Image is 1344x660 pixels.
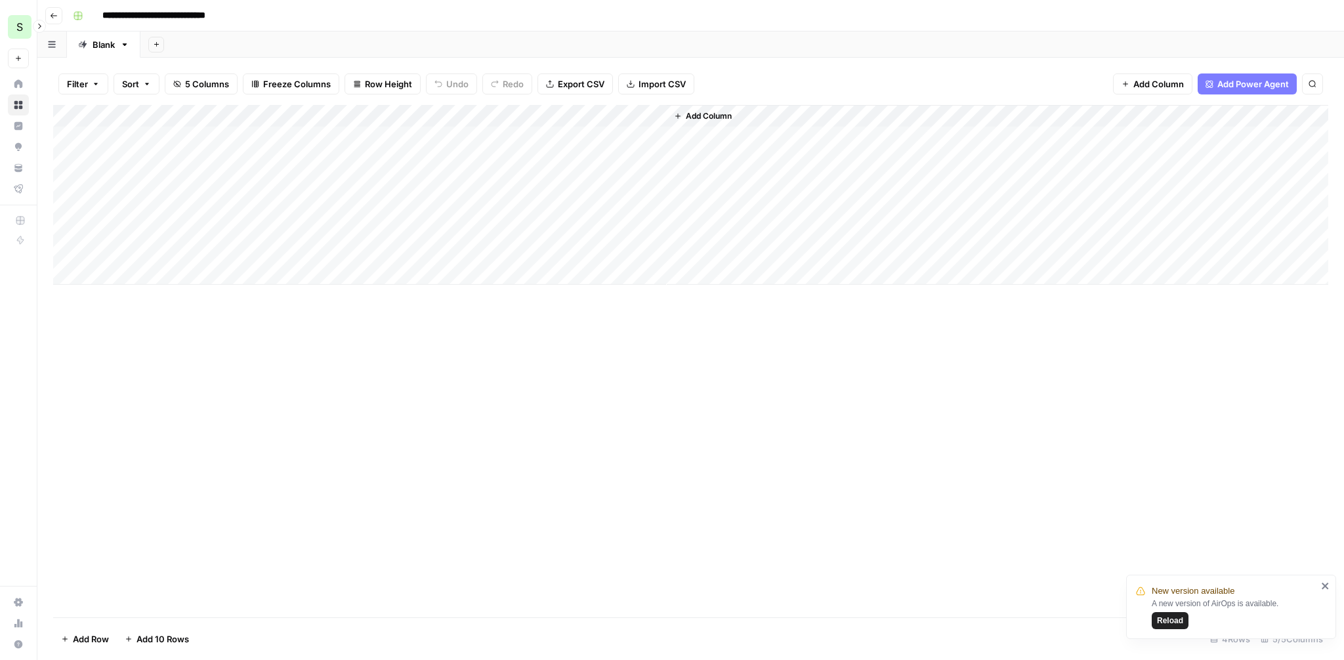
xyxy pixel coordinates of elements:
[503,77,524,91] span: Redo
[1152,585,1234,598] span: New version available
[1133,77,1184,91] span: Add Column
[482,73,532,94] button: Redo
[1205,629,1255,650] div: 4 Rows
[185,77,229,91] span: 5 Columns
[122,77,139,91] span: Sort
[1255,629,1328,650] div: 5/5 Columns
[618,73,694,94] button: Import CSV
[165,73,238,94] button: 5 Columns
[117,629,197,650] button: Add 10 Rows
[8,10,29,43] button: Workspace: Salesgenie
[114,73,159,94] button: Sort
[8,136,29,157] a: Opportunities
[365,77,412,91] span: Row Height
[8,178,29,199] a: Flightpath
[53,629,117,650] button: Add Row
[58,73,108,94] button: Filter
[93,38,115,51] div: Blank
[558,77,604,91] span: Export CSV
[1152,598,1317,629] div: A new version of AirOps is available.
[136,632,189,646] span: Add 10 Rows
[1157,615,1183,627] span: Reload
[243,73,339,94] button: Freeze Columns
[8,73,29,94] a: Home
[8,634,29,655] button: Help + Support
[8,94,29,115] a: Browse
[1152,612,1188,629] button: Reload
[1113,73,1192,94] button: Add Column
[16,19,23,35] span: S
[669,108,737,125] button: Add Column
[1321,581,1330,591] button: close
[1198,73,1297,94] button: Add Power Agent
[537,73,613,94] button: Export CSV
[1217,77,1289,91] span: Add Power Agent
[639,77,686,91] span: Import CSV
[8,157,29,178] a: Your Data
[686,110,732,122] span: Add Column
[67,77,88,91] span: Filter
[67,31,140,58] a: Blank
[73,632,109,646] span: Add Row
[446,77,469,91] span: Undo
[8,115,29,136] a: Insights
[426,73,477,94] button: Undo
[8,613,29,634] a: Usage
[8,592,29,613] a: Settings
[263,77,331,91] span: Freeze Columns
[345,73,421,94] button: Row Height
